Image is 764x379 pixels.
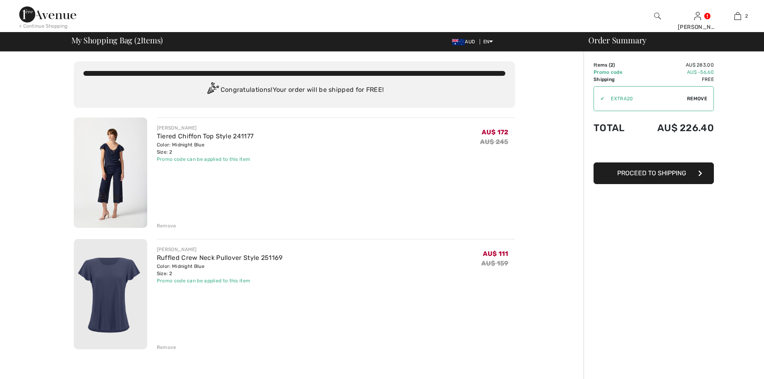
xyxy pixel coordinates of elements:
[636,61,714,69] td: AU$ 283.00
[594,95,604,102] div: ✔
[157,263,283,277] div: Color: Midnight Blue Size: 2
[636,76,714,83] td: Free
[481,259,508,267] s: AU$ 159
[483,250,508,257] span: AU$ 111
[74,118,147,228] img: Tiered Chiffon Top Style 241177
[157,254,283,261] a: Ruffled Crew Neck Pullover Style 251169
[594,61,636,69] td: Items ( )
[452,39,465,45] img: Australian Dollar
[157,277,283,284] div: Promo code can be applied to this item
[617,169,686,177] span: Proceed to Shipping
[594,142,714,160] iframe: PayPal
[734,11,741,21] img: My Bag
[157,132,253,140] a: Tiered Chiffon Top Style 241177
[482,128,508,136] span: AU$ 172
[483,39,493,45] span: EN
[636,114,714,142] td: AU$ 226.40
[594,76,636,83] td: Shipping
[19,22,68,30] div: < Continue Shopping
[157,141,253,156] div: Color: Midnight Blue Size: 2
[636,69,714,76] td: AU$ -56.60
[71,36,163,44] span: My Shopping Bag ( Items)
[610,62,613,68] span: 2
[745,12,748,20] span: 2
[718,11,757,21] a: 2
[157,124,253,132] div: [PERSON_NAME]
[594,114,636,142] td: Total
[157,344,176,351] div: Remove
[137,34,141,45] span: 2
[579,36,759,44] div: Order Summary
[480,138,508,146] s: AU$ 245
[74,239,147,349] img: Ruffled Crew Neck Pullover Style 251169
[157,246,283,253] div: [PERSON_NAME]
[687,95,707,102] span: Remove
[157,156,253,163] div: Promo code can be applied to this item
[594,162,714,184] button: Proceed to Shipping
[205,82,221,98] img: Congratulation2.svg
[157,222,176,229] div: Remove
[654,11,661,21] img: search the website
[83,82,505,98] div: Congratulations! Your order will be shipped for FREE!
[19,6,76,22] img: 1ère Avenue
[594,69,636,76] td: Promo code
[694,12,701,20] a: Sign In
[694,11,701,21] img: My Info
[678,23,717,31] div: [PERSON_NAME]
[604,87,687,111] input: Promo code
[452,39,478,45] span: AUD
